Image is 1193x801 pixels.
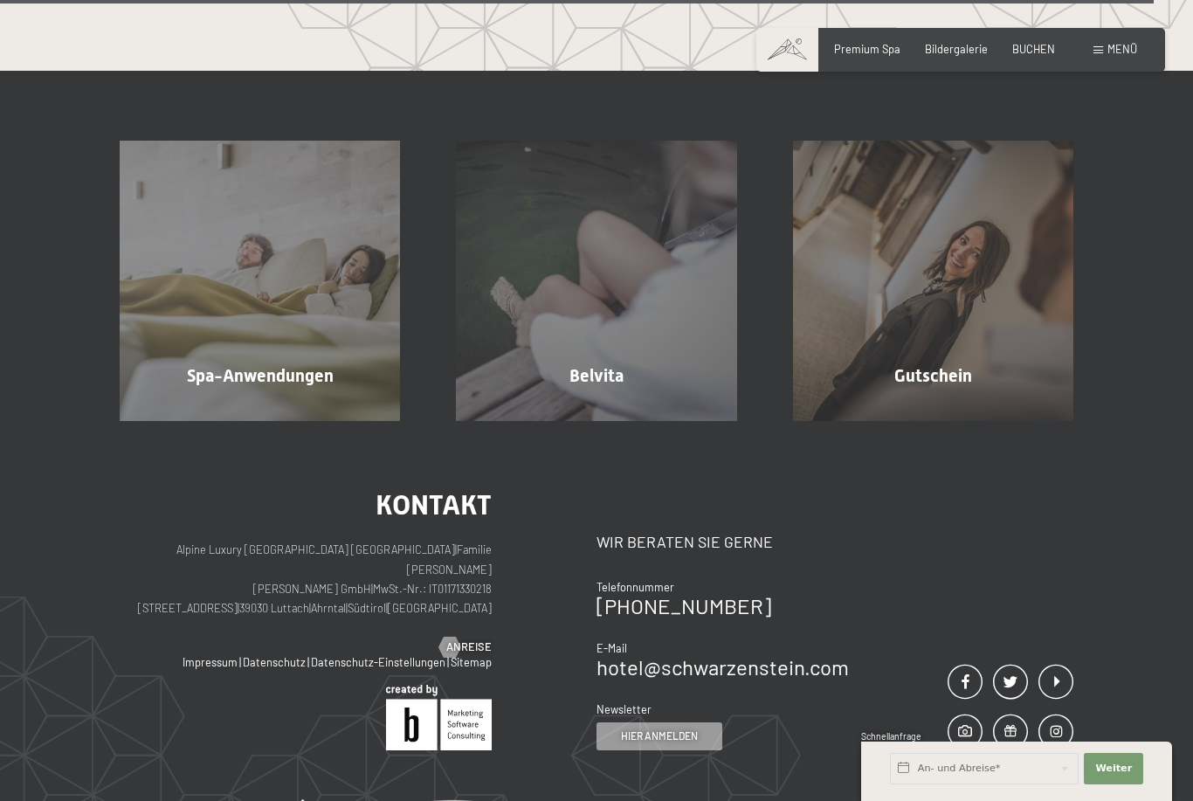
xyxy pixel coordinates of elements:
[925,42,988,56] a: Bildergalerie
[765,141,1101,421] a: Ein Wellness-Urlaub in Südtirol – 7.700 m² Spa, 10 Saunen Gutschein
[1095,762,1132,776] span: Weiter
[446,639,492,655] span: Anreise
[239,655,241,669] span: |
[92,141,428,421] a: Ein Wellness-Urlaub in Südtirol – 7.700 m² Spa, 10 Saunen Spa-Anwendungen
[596,702,652,716] span: Newsletter
[311,655,445,669] a: Datenschutz-Einstellungen
[238,601,239,615] span: |
[376,488,492,521] span: Kontakt
[183,655,238,669] a: Impressum
[1107,42,1137,56] span: Menü
[861,731,921,742] span: Schnellanfrage
[596,580,674,594] span: Telefonnummer
[621,728,698,743] span: Hier anmelden
[1084,753,1143,784] button: Weiter
[386,601,388,615] span: |
[371,582,373,596] span: |
[386,685,492,750] img: Brandnamic GmbH | Leading Hospitality Solutions
[569,365,624,386] span: Belvita
[120,540,492,618] p: Alpine Luxury [GEOGRAPHIC_DATA] [GEOGRAPHIC_DATA] Familie [PERSON_NAME] [PERSON_NAME] GmbH MwSt.-...
[309,601,311,615] span: |
[243,655,306,669] a: Datenschutz
[596,532,773,551] span: Wir beraten Sie gerne
[439,639,492,655] a: Anreise
[307,655,309,669] span: |
[596,593,771,618] a: [PHONE_NUMBER]
[834,42,900,56] a: Premium Spa
[596,641,627,655] span: E-Mail
[346,601,348,615] span: |
[187,365,334,386] span: Spa-Anwendungen
[455,542,457,556] span: |
[1012,42,1055,56] a: BUCHEN
[428,141,764,421] a: Ein Wellness-Urlaub in Südtirol – 7.700 m² Spa, 10 Saunen Belvita
[894,365,972,386] span: Gutschein
[596,654,849,680] a: hotel@schwarzenstein.com
[451,655,492,669] a: Sitemap
[447,655,449,669] span: |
